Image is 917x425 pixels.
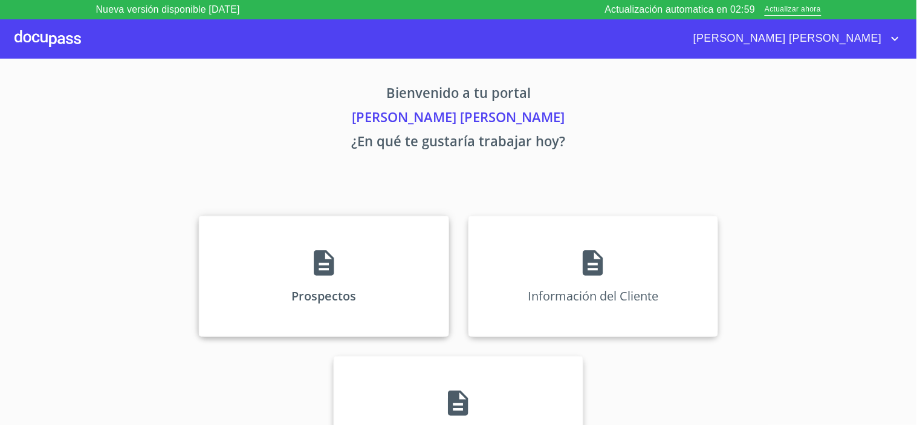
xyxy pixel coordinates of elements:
p: Bienvenido a tu portal [86,83,831,107]
p: Información del Cliente [528,288,658,304]
span: [PERSON_NAME] [PERSON_NAME] [684,29,888,48]
p: Prospectos [291,288,356,304]
p: Nueva versión disponible [DATE] [96,2,240,17]
p: Actualización automatica en 02:59 [605,2,756,17]
p: ¿En qué te gustaría trabajar hoy? [86,131,831,155]
p: [PERSON_NAME] [PERSON_NAME] [86,107,831,131]
span: Actualizar ahora [765,4,821,16]
button: account of current user [684,29,902,48]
